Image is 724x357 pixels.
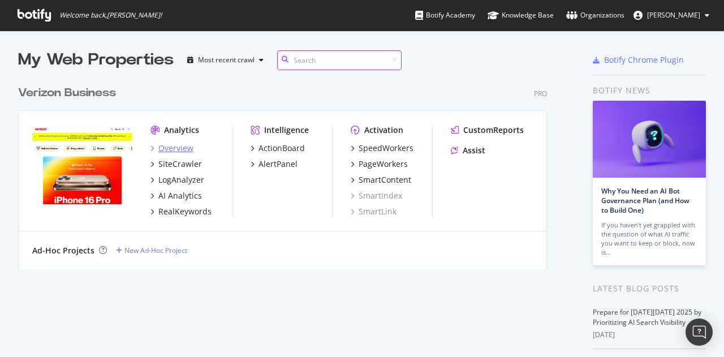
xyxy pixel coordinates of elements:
[32,124,132,205] img: Verizon.com/business
[593,307,701,327] a: Prepare for [DATE][DATE] 2025 by Prioritizing AI Search Visibility
[150,206,212,217] a: RealKeywords
[198,57,255,63] div: Most recent crawl
[647,10,700,20] span: Vinod Immanni
[593,282,706,295] div: Latest Blog Posts
[351,174,411,186] a: SmartContent
[158,143,193,154] div: Overview
[351,190,402,201] a: SmartIndex
[258,143,305,154] div: ActionBoard
[351,206,397,217] a: SmartLink
[601,186,689,215] a: Why You Need an AI Bot Governance Plan (and How to Build One)
[364,124,403,136] div: Activation
[351,158,408,170] a: PageWorkers
[463,145,485,156] div: Assist
[604,54,684,66] div: Botify Chrome Plugin
[116,246,187,255] a: New Ad-Hoc Project
[258,158,298,170] div: AlertPanel
[150,190,202,201] a: AI Analytics
[251,158,298,170] a: AlertPanel
[601,221,697,257] div: If you haven’t yet grappled with the question of what AI traffic you want to keep or block, now is…
[18,71,556,269] div: grid
[534,89,547,98] div: Pro
[463,124,524,136] div: CustomReports
[593,101,706,178] img: Why You Need an AI Bot Governance Plan (and How to Build One)
[451,124,524,136] a: CustomReports
[351,143,413,154] a: SpeedWorkers
[150,143,193,154] a: Overview
[359,143,413,154] div: SpeedWorkers
[359,174,411,186] div: SmartContent
[158,206,212,217] div: RealKeywords
[415,10,475,21] div: Botify Academy
[183,51,268,69] button: Most recent crawl
[277,50,402,70] input: Search
[451,145,485,156] a: Assist
[686,319,713,346] div: Open Intercom Messenger
[158,158,202,170] div: SiteCrawler
[18,85,116,101] div: Verizon Business
[18,49,174,71] div: My Web Properties
[624,6,718,24] button: [PERSON_NAME]
[158,174,204,186] div: LogAnalyzer
[488,10,554,21] div: Knowledge Base
[566,10,624,21] div: Organizations
[158,190,202,201] div: AI Analytics
[593,84,706,97] div: Botify news
[164,124,199,136] div: Analytics
[150,158,202,170] a: SiteCrawler
[59,11,162,20] span: Welcome back, [PERSON_NAME] !
[359,158,408,170] div: PageWorkers
[124,246,187,255] div: New Ad-Hoc Project
[593,54,684,66] a: Botify Chrome Plugin
[251,143,305,154] a: ActionBoard
[593,330,706,340] div: [DATE]
[32,245,94,256] div: Ad-Hoc Projects
[150,174,204,186] a: LogAnalyzer
[264,124,309,136] div: Intelligence
[18,85,120,101] a: Verizon Business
